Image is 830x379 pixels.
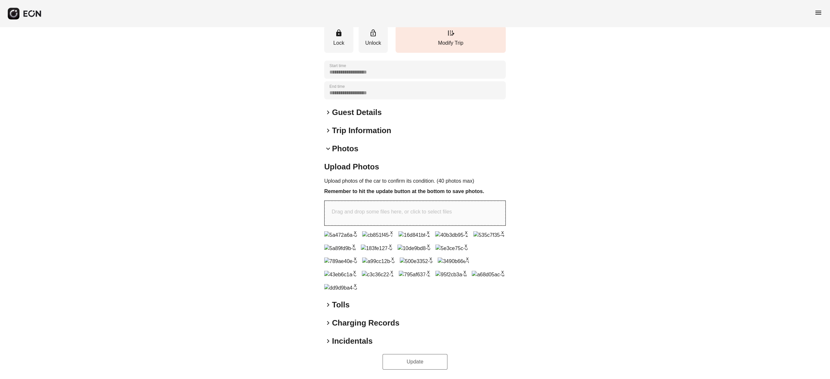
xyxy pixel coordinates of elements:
[362,39,385,47] p: Unlock
[425,242,432,248] button: x
[324,337,332,345] span: keyboard_arrow_right
[335,29,343,37] span: lock
[324,258,357,265] img: 789ae40e-0
[814,9,822,17] span: menu
[332,107,382,118] h2: Guest Details
[362,231,393,239] img: cb851f45-7
[425,229,431,235] button: x
[383,354,447,370] button: Update
[388,268,395,275] button: x
[473,231,504,239] img: 535c7f35-4
[324,301,332,309] span: keyboard_arrow_right
[464,255,470,261] button: x
[324,188,506,195] h3: Remember to hit the update button at the bottom to save photos.
[327,39,350,47] p: Lock
[362,271,394,279] img: c3c36c22-1
[332,318,399,328] h2: Charging Records
[332,144,358,154] h2: Photos
[435,231,468,239] img: 40b3db95-1
[352,281,358,288] button: x
[396,26,506,53] button: Modify Trip
[499,229,506,235] button: x
[352,255,358,261] button: x
[435,245,468,252] img: 5e3ce75c-0
[324,109,332,116] span: keyboard_arrow_right
[427,255,434,261] button: x
[324,284,357,292] img: dd9d9ba4-5
[399,39,503,47] p: Modify Trip
[362,258,395,265] img: a99cc12b-3
[447,29,455,37] span: edit_road
[324,162,506,172] h2: Upload Photos
[324,245,356,252] img: 5a89fd9b-a
[389,255,396,261] button: x
[472,271,504,279] img: a68d05ac-d
[400,258,433,265] img: 500e3352-9
[435,271,467,279] img: 95f2cb3a-a
[399,271,430,279] img: 795af637-2
[387,242,394,248] button: x
[461,268,468,275] button: x
[499,268,506,275] button: x
[397,245,430,252] img: 10de9bd8-0
[438,258,469,265] img: 3490b66e-f
[388,229,395,235] button: x
[398,231,430,239] img: 16d841bf-1
[351,268,358,275] button: x
[324,145,332,153] span: keyboard_arrow_down
[350,242,357,248] button: x
[359,26,388,53] button: Unlock
[463,229,469,235] button: x
[352,229,358,235] button: x
[425,268,432,275] button: x
[332,336,373,346] h2: Incidentals
[332,300,350,310] h2: Tolls
[324,127,332,134] span: keyboard_arrow_right
[324,177,506,185] p: Upload photos of the car to confirm its condition. (40 photos max)
[332,125,391,136] h2: Trip Information
[324,26,353,53] button: Lock
[324,271,357,279] img: 43eb6c1a-c
[369,29,377,37] span: lock_open
[463,242,469,248] button: x
[361,245,392,252] img: 183fe127-0
[332,208,452,216] p: Drag and drop some files here, or click to select files
[324,231,357,239] img: 5a472a6a-0
[324,319,332,327] span: keyboard_arrow_right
